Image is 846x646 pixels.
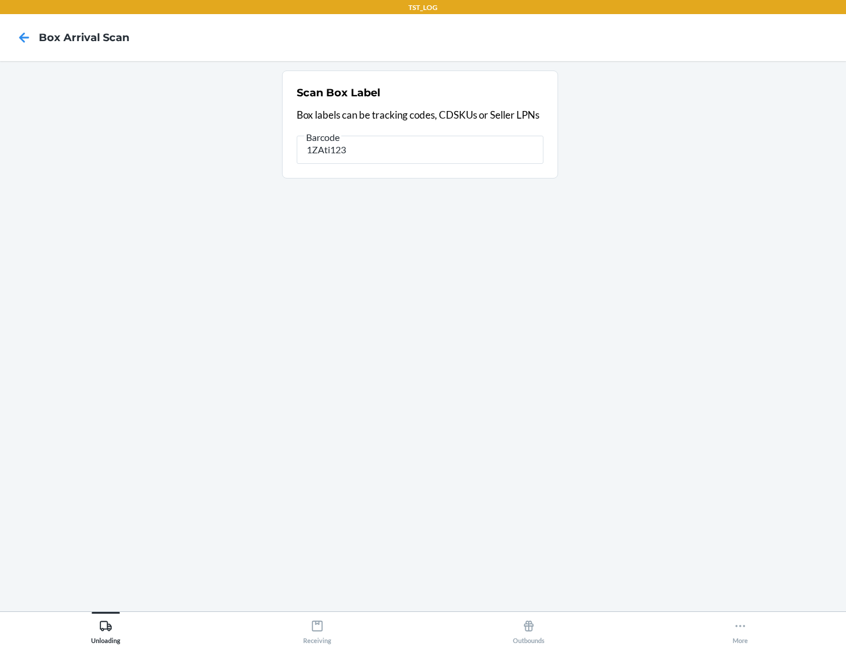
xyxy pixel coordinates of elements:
[634,612,846,644] button: More
[423,612,634,644] button: Outbounds
[297,136,543,164] input: Barcode
[297,85,380,100] h2: Scan Box Label
[297,107,543,123] p: Box labels can be tracking codes, CDSKUs or Seller LPNs
[39,30,129,45] h4: Box Arrival Scan
[408,2,438,13] p: TST_LOG
[91,615,120,644] div: Unloading
[513,615,545,644] div: Outbounds
[303,615,331,644] div: Receiving
[304,132,341,143] span: Barcode
[733,615,748,644] div: More
[211,612,423,644] button: Receiving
